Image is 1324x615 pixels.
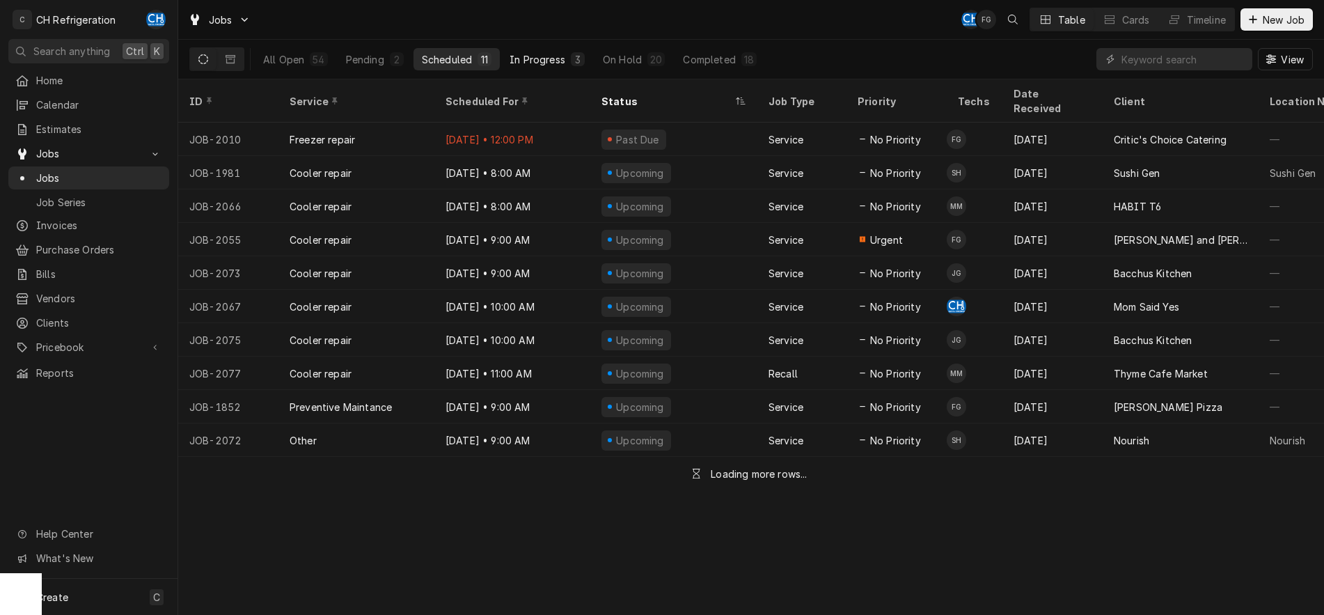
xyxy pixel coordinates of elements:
[446,94,576,109] div: Scheduled For
[615,366,666,381] div: Upcoming
[1114,333,1192,348] div: Bacchus Kitchen
[615,333,666,348] div: Upcoming
[615,132,661,147] div: Past Due
[178,156,278,189] div: JOB-1981
[434,256,590,290] div: [DATE] • 9:00 AM
[947,397,966,417] div: FG
[947,297,966,316] div: CH
[8,522,169,545] a: Go to Help Center
[1002,256,1103,290] div: [DATE]
[947,230,966,249] div: Fred Gonzalez's Avatar
[1114,366,1208,381] div: Thyme Cafe Market
[1187,13,1226,27] div: Timeline
[947,364,966,383] div: MM
[769,266,803,281] div: Service
[434,423,590,457] div: [DATE] • 9:00 AM
[947,196,966,216] div: MM
[961,10,981,29] div: Chris Hiraga's Avatar
[870,299,921,314] span: No Priority
[36,527,161,541] span: Help Center
[1114,299,1179,314] div: Mom Said Yes
[1114,266,1192,281] div: Bacchus Kitchen
[1122,13,1150,27] div: Cards
[769,333,803,348] div: Service
[434,357,590,390] div: [DATE] • 11:00 AM
[769,199,803,214] div: Service
[1240,8,1313,31] button: New Job
[947,130,966,149] div: Fred Gonzalez's Avatar
[1114,199,1161,214] div: HABIT T6
[178,323,278,357] div: JOB-2075
[870,132,921,147] span: No Priority
[615,233,666,247] div: Upcoming
[947,297,966,316] div: Chris Hiraga's Avatar
[615,433,666,448] div: Upcoming
[8,361,169,384] a: Reports
[126,44,144,59] span: Ctrl
[1258,48,1313,70] button: View
[1002,156,1103,189] div: [DATE]
[615,266,666,281] div: Upcoming
[1114,94,1245,109] div: Client
[36,98,162,112] span: Calendar
[178,256,278,290] div: JOB-2073
[947,196,966,216] div: Moises Melena's Avatar
[1114,233,1247,247] div: [PERSON_NAME] and [PERSON_NAME]'s
[870,366,921,381] span: No Priority
[870,199,921,214] span: No Priority
[1002,290,1103,323] div: [DATE]
[958,94,991,109] div: Techs
[434,189,590,223] div: [DATE] • 8:00 AM
[36,73,162,88] span: Home
[8,69,169,92] a: Home
[947,130,966,149] div: FG
[154,44,160,59] span: K
[870,333,921,348] span: No Priority
[947,263,966,283] div: JG
[1114,166,1160,180] div: Sushi Gen
[615,299,666,314] div: Upcoming
[947,230,966,249] div: FG
[434,156,590,189] div: [DATE] • 8:00 AM
[146,10,166,29] div: CH
[36,551,161,566] span: What's New
[263,52,304,67] div: All Open
[290,94,420,109] div: Service
[36,171,162,185] span: Jobs
[769,94,835,109] div: Job Type
[434,323,590,357] div: [DATE] • 10:00 AM
[178,189,278,223] div: JOB-2066
[1114,433,1149,448] div: Nourish
[769,400,803,414] div: Service
[36,291,162,306] span: Vendors
[434,123,590,156] div: [DATE] • 12:00 PM
[434,390,590,423] div: [DATE] • 9:00 AM
[1014,86,1089,116] div: Date Received
[1270,166,1316,180] div: Sushi Gen
[346,52,384,67] div: Pending
[1002,123,1103,156] div: [DATE]
[977,10,996,29] div: FG
[36,122,162,137] span: Estimates
[480,52,489,67] div: 11
[178,290,278,323] div: JOB-2067
[36,218,162,233] span: Invoices
[1114,400,1222,414] div: [PERSON_NAME] Pizza
[1002,223,1103,256] div: [DATE]
[601,94,732,109] div: Status
[947,430,966,450] div: Steven Hiraga's Avatar
[393,52,401,67] div: 2
[8,191,169,214] a: Job Series
[290,233,352,247] div: Cooler repair
[290,166,352,180] div: Cooler repair
[178,357,278,390] div: JOB-2077
[870,166,921,180] span: No Priority
[178,390,278,423] div: JOB-1852
[8,336,169,359] a: Go to Pricebook
[615,199,666,214] div: Upcoming
[290,266,352,281] div: Cooler repair
[290,433,317,448] div: Other
[36,13,116,27] div: CH Refrigeration
[858,94,933,109] div: Priority
[947,263,966,283] div: Josh Galindo's Avatar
